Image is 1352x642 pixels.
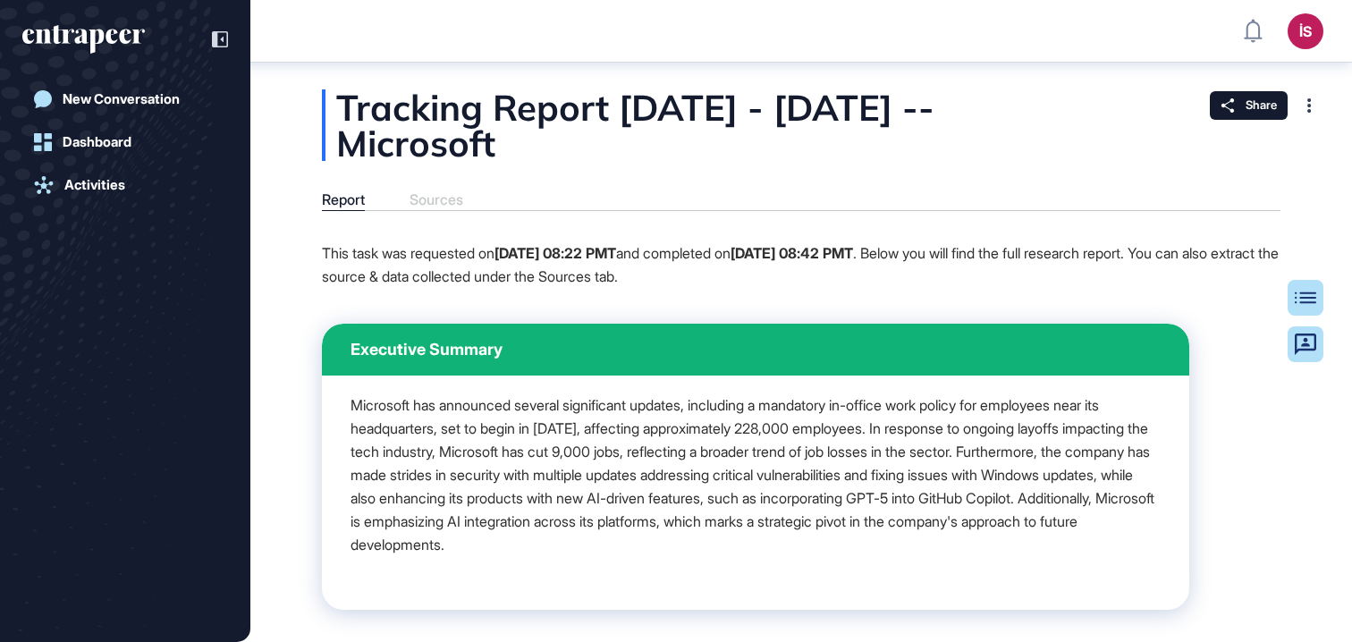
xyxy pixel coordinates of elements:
[1246,98,1277,113] span: Share
[1288,13,1323,49] button: İS
[494,244,616,262] strong: [DATE] 08:22 PMT
[22,25,145,54] div: entrapeer-logo
[351,342,503,358] span: Executive Summary
[63,91,180,107] div: New Conversation
[22,167,228,203] a: Activities
[22,81,228,117] a: New Conversation
[322,241,1280,288] p: This task was requested on and completed on . Below you will find the full research report. You c...
[351,393,1161,556] p: Microsoft has announced several significant updates, including a mandatory in-office work policy ...
[63,134,131,150] div: Dashboard
[322,191,365,208] div: Report
[322,89,1280,161] div: Tracking Report [DATE] - [DATE] -- Microsoft
[64,177,125,193] div: Activities
[22,124,228,160] a: Dashboard
[731,244,853,262] strong: [DATE] 08:42 PMT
